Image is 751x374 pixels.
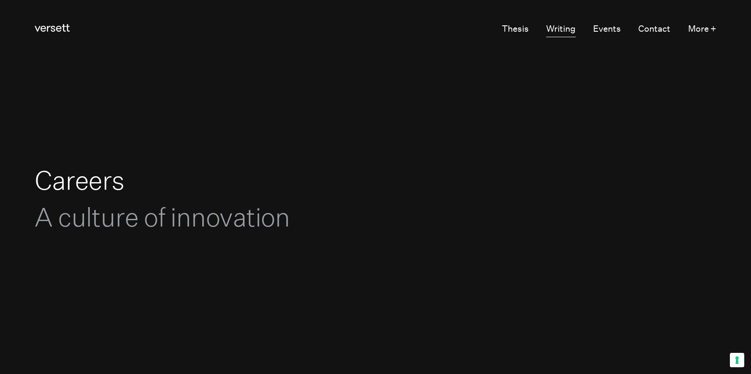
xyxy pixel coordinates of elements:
button: More + [688,21,716,37]
button: Your consent preferences for tracking technologies [730,353,744,367]
a: Thesis [502,21,529,37]
a: Contact [638,21,670,37]
a: Events [593,21,621,37]
h1: Careers [35,162,452,235]
a: Writing [546,21,576,37]
span: A culture of innovation [35,202,290,232]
